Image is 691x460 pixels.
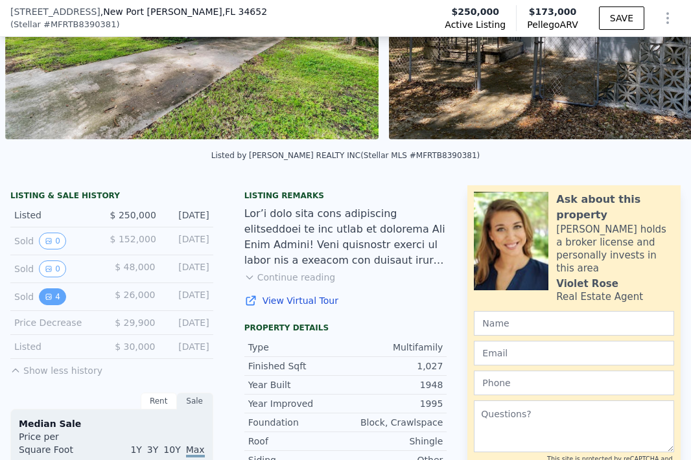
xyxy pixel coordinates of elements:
button: SAVE [599,6,644,30]
div: Year Built [248,378,345,391]
button: View historical data [39,233,66,249]
div: Listed [14,209,100,222]
div: Real Estate Agent [556,290,643,303]
div: Sold [14,233,100,249]
div: Finished Sqft [248,360,345,373]
button: Continue reading [244,271,336,284]
span: 3Y [147,444,158,455]
div: [DATE] [165,288,209,305]
div: LISTING & SALE HISTORY [10,190,213,203]
span: Max [186,444,205,457]
div: 1995 [345,397,443,410]
span: Active Listing [445,18,506,31]
div: Sale [177,393,213,409]
div: [DATE] [165,340,209,353]
div: Ask about this property [556,192,674,223]
div: [DATE] [167,233,209,249]
span: $ 152,000 [110,234,156,244]
div: [DATE] [165,316,209,329]
span: $ 48,000 [115,262,155,272]
button: View historical data [39,288,66,305]
button: View historical data [39,260,66,277]
span: $173,000 [529,6,577,17]
button: Show Options [655,5,681,31]
span: $ 250,000 [110,210,156,220]
div: Price Decrease [14,316,101,329]
div: 1,027 [345,360,443,373]
input: Name [474,311,674,336]
div: Foundation [248,416,345,429]
div: Rent [141,393,177,409]
span: $ 29,900 [115,317,155,328]
span: Pellego ARV [527,18,578,31]
span: 10Y [163,444,180,455]
span: $ 26,000 [115,290,155,300]
div: Median Sale [19,417,205,430]
span: , FL 34652 [222,6,267,17]
div: Roof [248,435,345,448]
span: Stellar [14,18,41,31]
div: [DATE] [167,209,209,222]
input: Email [474,341,674,365]
span: , New Port [PERSON_NAME] [100,5,267,18]
div: Sold [14,288,101,305]
div: Block, Crawlspace [345,416,443,429]
div: 1948 [345,378,443,391]
input: Phone [474,371,674,395]
a: View Virtual Tour [244,294,447,307]
div: Lor’i dolo sita cons adipiscing elitseddoei te inc utlab et dolorema Ali Enim Admini! Veni quisno... [244,206,447,268]
div: [PERSON_NAME] holds a broker license and personally invests in this area [556,223,674,275]
div: Listing remarks [244,190,447,201]
div: Listed [14,340,101,353]
div: ( ) [10,18,120,31]
button: Show less history [10,359,102,377]
span: $250,000 [452,5,500,18]
div: Type [248,341,345,354]
span: [STREET_ADDRESS] [10,5,100,18]
div: Listed by [PERSON_NAME] REALTY INC (Stellar MLS #MFRTB8390381) [211,151,480,160]
span: # MFRTB8390381 [43,18,116,31]
div: [DATE] [165,260,209,277]
div: Sold [14,260,101,277]
div: Shingle [345,435,443,448]
div: Property details [244,323,447,333]
span: $ 30,000 [115,341,155,352]
div: Multifamily [345,341,443,354]
div: Year Improved [248,397,345,410]
span: 1Y [130,444,141,455]
div: Violet Rose [556,277,618,290]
